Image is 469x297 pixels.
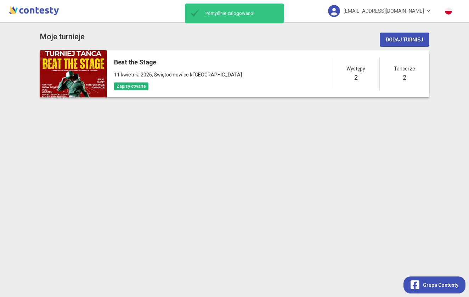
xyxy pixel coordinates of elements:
span: Zapisy otwarte [114,82,148,90]
span: Grupa Contesty [423,281,458,289]
span: [EMAIL_ADDRESS][DOMAIN_NAME] [344,4,424,18]
span: 11 kwietnia 2026 [114,72,152,78]
span: Pomyślnie zalogowano! [202,10,281,17]
span: , Świętochłowice k.[GEOGRAPHIC_DATA] [152,72,242,78]
h3: Moje turnieje [40,31,85,43]
button: Dodaj turniej [380,33,429,47]
h5: 2 [403,73,406,82]
span: Tancerze [394,65,415,73]
h5: 2 [354,73,358,82]
h5: Beat the Stage [114,57,242,67]
span: Występy [346,65,365,73]
app-title: competition-list.title [40,31,85,43]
